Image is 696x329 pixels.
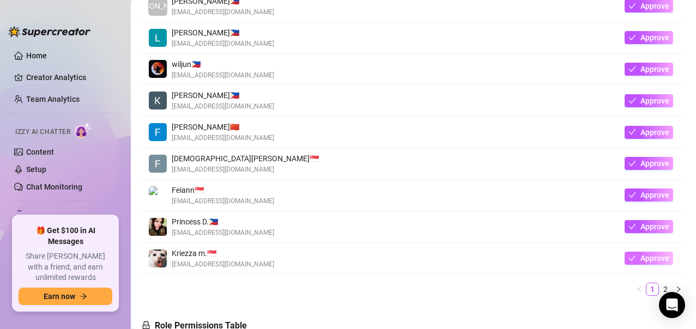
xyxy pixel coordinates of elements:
span: arrow-right [80,293,87,300]
span: Approve [640,65,669,74]
span: [EMAIL_ADDRESS][DOMAIN_NAME] [172,133,274,143]
span: Approve [640,2,669,10]
span: Approve [640,33,669,42]
button: Approve [625,188,673,202]
button: Approve [625,220,673,233]
a: Content [26,148,54,156]
button: Approve [625,31,673,44]
span: Approve [640,96,669,105]
span: Automations [26,206,104,223]
span: check [628,191,636,199]
span: Earn now [44,292,75,301]
a: 1 [646,283,658,295]
button: Approve [625,63,673,76]
li: 1 [646,283,659,296]
img: Princess Dhawn Marco [149,218,167,236]
a: Team Analytics [26,95,80,103]
span: Approve [640,159,669,168]
button: Approve [625,157,673,170]
span: Feiann 🇸🇬 [172,184,274,196]
span: [EMAIL_ADDRESS][DOMAIN_NAME] [172,196,274,206]
img: AI Chatter [75,123,92,138]
button: Approve [625,252,673,265]
a: Home [26,51,47,60]
span: check [628,65,636,73]
a: Creator Analytics [26,69,113,86]
span: Share [PERSON_NAME] with a friend, and earn unlimited rewards [19,251,112,283]
span: Izzy AI Chatter [15,127,70,137]
img: logo-BBDzfeDw.svg [9,26,90,37]
a: Setup [26,165,46,174]
span: left [636,286,643,293]
span: check [628,254,636,262]
span: right [675,286,682,293]
img: Kassandra Galang [149,92,167,109]
span: check [628,2,636,10]
span: thunderbolt [14,210,23,219]
span: [PERSON_NAME] 🇨🇳 [172,121,274,133]
img: Lanette Uy [149,29,167,47]
span: [EMAIL_ADDRESS][DOMAIN_NAME] [172,70,274,81]
span: check [628,128,636,136]
li: 2 [659,283,672,296]
li: Next Page [672,283,685,296]
span: [EMAIL_ADDRESS][DOMAIN_NAME] [172,101,274,112]
li: Previous Page [633,283,646,296]
span: Approve [640,254,669,263]
span: Kriezza m. 🇸🇬 [172,247,274,259]
span: [EMAIL_ADDRESS][DOMAIN_NAME] [172,164,319,175]
img: wiljun [149,60,167,78]
span: check [628,34,636,41]
span: Approve [640,191,669,199]
span: 🎁 Get $100 in AI Messages [19,226,112,247]
span: [PERSON_NAME] 🇵🇭 [172,27,274,39]
img: Feiann Wang [149,155,167,173]
span: Princess D. 🇵🇭 [172,216,274,228]
img: Francis Castino [149,123,167,141]
button: Approve [625,94,673,107]
button: right [672,283,685,296]
a: 2 [659,283,671,295]
span: check [628,223,636,230]
div: Open Intercom Messenger [659,292,685,318]
img: Kriezza marie Sevilla [149,249,167,267]
span: check [628,97,636,105]
button: Approve [625,126,673,139]
span: [EMAIL_ADDRESS][DOMAIN_NAME] [172,7,274,17]
span: [EMAIL_ADDRESS][DOMAIN_NAME] [172,39,274,49]
span: check [628,160,636,167]
button: left [633,283,646,296]
span: wiljun 🇵🇭 [172,58,274,70]
span: Approve [640,128,669,137]
button: Earn nowarrow-right [19,288,112,305]
img: Feiann [149,186,167,204]
span: [EMAIL_ADDRESS][DOMAIN_NAME] [172,259,274,270]
span: Approve [640,222,669,231]
span: [EMAIL_ADDRESS][DOMAIN_NAME] [172,228,274,238]
span: [PERSON_NAME] 🇵🇭 [172,89,274,101]
a: Chat Monitoring [26,182,82,191]
span: [DEMOGRAPHIC_DATA][PERSON_NAME] 🇸🇬 [172,153,319,164]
